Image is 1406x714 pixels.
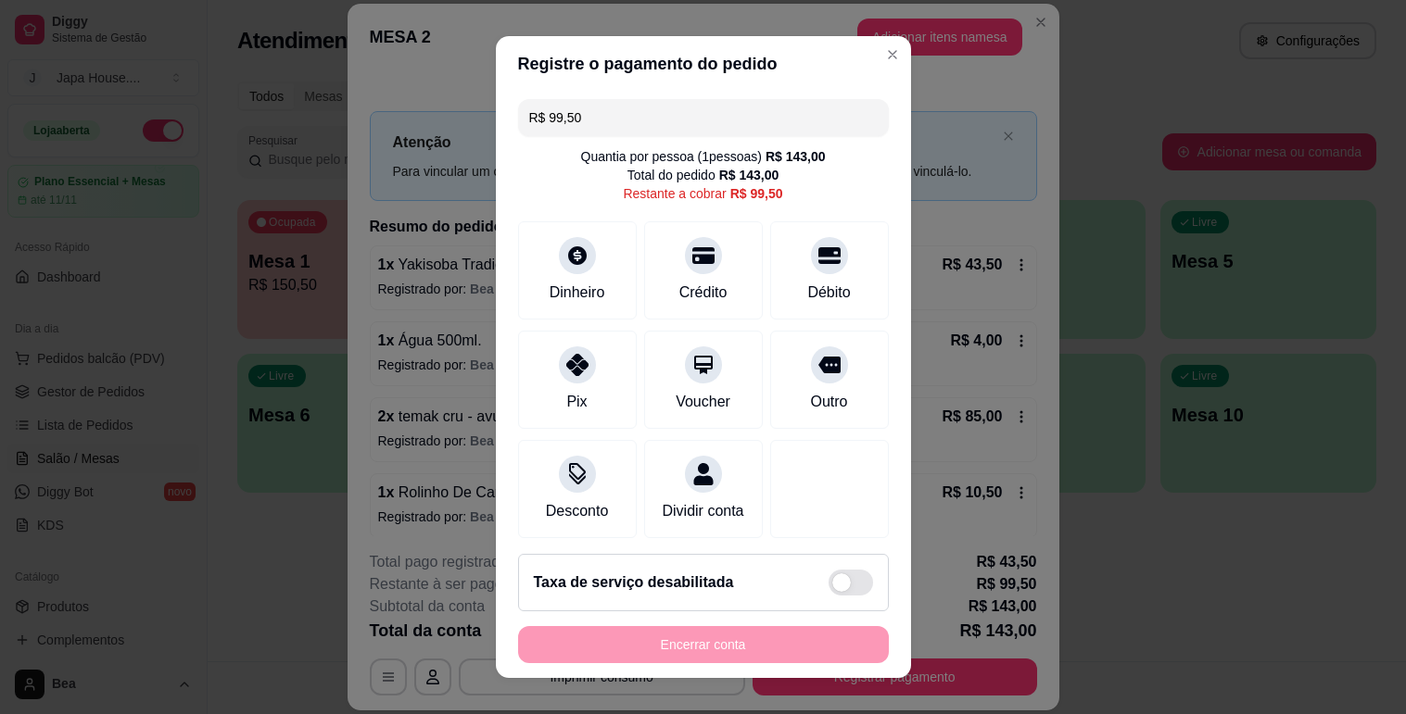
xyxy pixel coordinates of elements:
div: Restante a cobrar [623,184,782,203]
div: Voucher [676,391,730,413]
button: Close [878,40,907,69]
div: Dinheiro [550,282,605,304]
div: Pix [566,391,587,413]
div: R$ 99,50 [730,184,783,203]
div: Quantia por pessoa ( 1 pessoas) [581,147,826,166]
h2: Taxa de serviço desabilitada [534,571,734,594]
div: R$ 143,00 [719,166,779,184]
div: Crédito [679,282,728,304]
div: Total do pedido [627,166,779,184]
div: Dividir conta [662,500,743,522]
div: Débito [807,282,850,304]
div: Outro [810,391,847,413]
div: R$ 143,00 [766,147,826,166]
div: Desconto [546,500,609,522]
header: Registre o pagamento do pedido [496,36,911,92]
input: Ex.: hambúrguer de cordeiro [529,99,878,136]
